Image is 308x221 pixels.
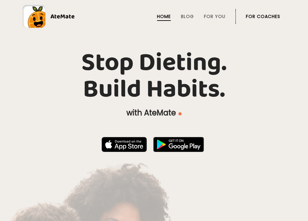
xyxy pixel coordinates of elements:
img: badge-download-apple.svg [102,137,147,152]
a: Home [157,14,171,19]
img: badge-download-google.png [153,137,204,152]
div: AteMate [45,11,75,21]
a: For You [204,14,225,19]
p: with AteMate [23,108,285,118]
a: For Coaches [246,14,280,19]
a: AteMate [23,5,285,28]
a: Blog [181,14,194,19]
h1: Stop Dieting. Build Habits. [23,50,285,103]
